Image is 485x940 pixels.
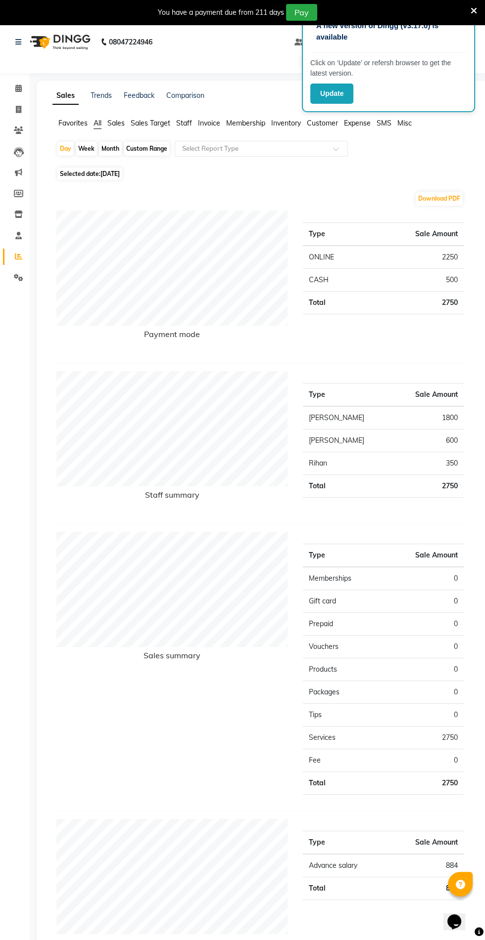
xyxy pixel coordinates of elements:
span: Misc [397,119,412,128]
span: Selected date: [57,168,122,180]
td: 2250 [368,246,464,269]
td: CASH [303,269,368,292]
span: Sales [107,119,125,128]
td: [PERSON_NAME] [303,406,392,429]
th: Sale Amount [388,831,464,855]
span: All [94,119,101,128]
button: Download PDF [416,192,463,206]
a: Trends [91,91,112,100]
td: 0 [383,567,464,590]
td: Advance salary [303,854,388,877]
td: ONLINE [303,246,368,269]
h6: Payment mode [56,330,288,343]
td: 600 [391,429,464,452]
th: Sale Amount [391,384,464,407]
span: Customer [307,119,338,128]
div: Custom Range [124,142,170,156]
td: 2750 [383,772,464,795]
th: Type [303,223,368,246]
td: Total [303,772,384,795]
a: Feedback [124,91,154,100]
p: A new version of Dingg (v3.17.0) is available [316,20,461,43]
td: Packages [303,681,384,704]
span: Expense [344,119,371,128]
td: 0 [383,681,464,704]
td: Total [303,475,392,498]
td: Vouchers [303,636,384,658]
button: Update [310,84,353,104]
iframe: chat widget [443,900,475,930]
a: Comparison [166,91,204,100]
td: Products [303,658,384,681]
td: 0 [383,590,464,613]
td: Prepaid [303,613,384,636]
td: 0 [383,749,464,772]
td: 0 [383,704,464,726]
th: Type [303,384,392,407]
td: [PERSON_NAME] [303,429,392,452]
td: 884 [388,877,464,900]
b: 08047224946 [109,28,152,56]
td: 0 [383,658,464,681]
th: Sale Amount [368,223,464,246]
h6: Staff summary [56,490,288,504]
th: Type [303,831,388,855]
td: 2750 [383,726,464,749]
td: Total [303,877,388,900]
div: Month [99,142,122,156]
img: logo [25,28,93,56]
a: Sales [52,87,79,105]
td: Tips [303,704,384,726]
td: Services [303,726,384,749]
p: Click on ‘Update’ or refersh browser to get the latest version. [310,58,467,79]
td: Total [303,292,368,314]
td: 2750 [368,292,464,314]
span: [DATE] [100,170,120,177]
span: Favorites [58,119,88,128]
th: Type [303,544,384,567]
div: Day [57,142,74,156]
td: Gift card [303,590,384,613]
td: 884 [388,854,464,877]
h6: Sales summary [56,651,288,664]
th: Sale Amount [383,544,464,567]
td: Rihan [303,452,392,475]
span: Membership [226,119,265,128]
td: 0 [383,636,464,658]
td: 500 [368,269,464,292]
span: SMS [377,119,391,128]
td: 1800 [391,406,464,429]
span: Inventory [271,119,301,128]
div: You have a payment due from 211 days [158,7,284,18]
span: Invoice [198,119,220,128]
div: Week [76,142,97,156]
button: Pay [286,4,317,21]
td: 2750 [391,475,464,498]
td: 350 [391,452,464,475]
td: Memberships [303,567,384,590]
td: 0 [383,613,464,636]
td: Fee [303,749,384,772]
span: Sales Target [131,119,170,128]
span: Staff [176,119,192,128]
